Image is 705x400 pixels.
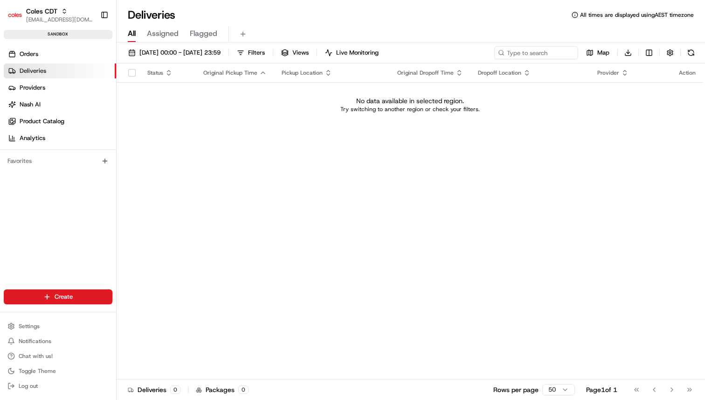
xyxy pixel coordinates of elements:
span: Pickup Location [282,69,323,77]
a: Deliveries [4,63,116,78]
div: 0 [170,386,180,394]
p: Rows per page [493,385,539,394]
button: Toggle Theme [4,365,112,378]
div: Favorites [4,154,112,168]
p: No data available in selected region. [356,96,464,105]
button: Live Monitoring [321,46,383,59]
div: sandbox [4,30,112,39]
button: Filters [233,46,269,59]
span: Deliveries [20,67,46,75]
div: Action [679,69,696,77]
span: Nash AI [20,100,41,109]
span: Dropoff Location [478,69,521,77]
span: Orders [20,50,38,58]
button: [DATE] 00:00 - [DATE] 23:59 [124,46,225,59]
span: All [128,28,136,39]
button: Coles CDT [26,7,57,16]
a: Orders [4,47,116,62]
div: 0 [238,386,249,394]
span: Product Catalog [20,117,64,126]
img: Coles CDT [7,7,22,22]
a: Nash AI [4,97,116,112]
span: [DATE] 00:00 - [DATE] 23:59 [139,49,221,57]
div: Deliveries [128,385,180,394]
button: Create [4,289,112,304]
span: Original Pickup Time [203,69,257,77]
span: Create [55,293,73,301]
span: Views [292,49,309,57]
div: Page 1 of 1 [586,385,617,394]
span: All times are displayed using AEST timezone [580,11,694,19]
span: Analytics [20,134,45,142]
input: Type to search [494,46,578,59]
span: Notifications [19,337,51,345]
button: Coles CDTColes CDT[EMAIL_ADDRESS][DOMAIN_NAME] [4,4,97,26]
span: Map [597,49,609,57]
a: Analytics [4,131,116,146]
button: Map [582,46,614,59]
span: Original Dropoff Time [397,69,454,77]
span: Filters [248,49,265,57]
span: Flagged [190,28,217,39]
a: Providers [4,80,116,95]
p: Try switching to another region or check your filters. [340,105,480,113]
h1: Deliveries [128,7,175,22]
button: [EMAIL_ADDRESS][DOMAIN_NAME] [26,16,93,23]
div: Packages [196,385,249,394]
span: Live Monitoring [336,49,379,57]
span: Settings [19,323,40,330]
span: Chat with us! [19,352,53,360]
button: Settings [4,320,112,333]
span: Assigned [147,28,179,39]
a: Product Catalog [4,114,116,129]
span: Provider [597,69,619,77]
button: Chat with us! [4,350,112,363]
button: Log out [4,379,112,393]
span: Status [147,69,163,77]
button: Notifications [4,335,112,348]
button: Views [277,46,313,59]
button: Refresh [684,46,698,59]
span: Providers [20,84,45,92]
span: Log out [19,382,38,390]
span: Toggle Theme [19,367,56,375]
